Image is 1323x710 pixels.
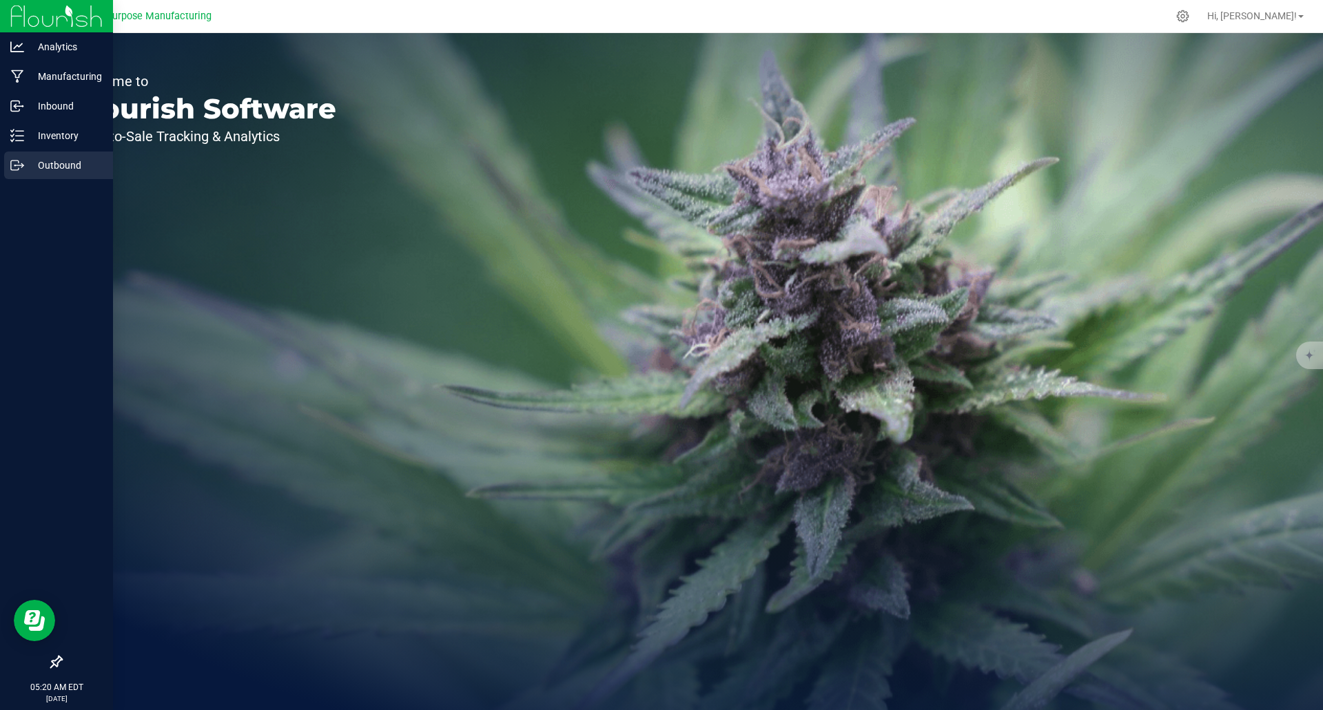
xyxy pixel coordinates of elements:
[24,98,107,114] p: Inbound
[10,99,24,113] inline-svg: Inbound
[10,158,24,172] inline-svg: Outbound
[74,95,336,123] p: Flourish Software
[14,600,55,641] iframe: Resource center
[24,68,107,85] p: Manufacturing
[74,74,336,88] p: Welcome to
[6,681,107,693] p: 05:20 AM EDT
[10,40,24,54] inline-svg: Analytics
[10,129,24,143] inline-svg: Inventory
[74,129,336,143] p: Seed-to-Sale Tracking & Analytics
[6,693,107,704] p: [DATE]
[10,70,24,83] inline-svg: Manufacturing
[70,10,212,22] span: Greater Purpose Manufacturing
[24,39,107,55] p: Analytics
[24,127,107,144] p: Inventory
[1207,10,1297,21] span: Hi, [PERSON_NAME]!
[24,157,107,174] p: Outbound
[1174,10,1191,23] div: Manage settings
